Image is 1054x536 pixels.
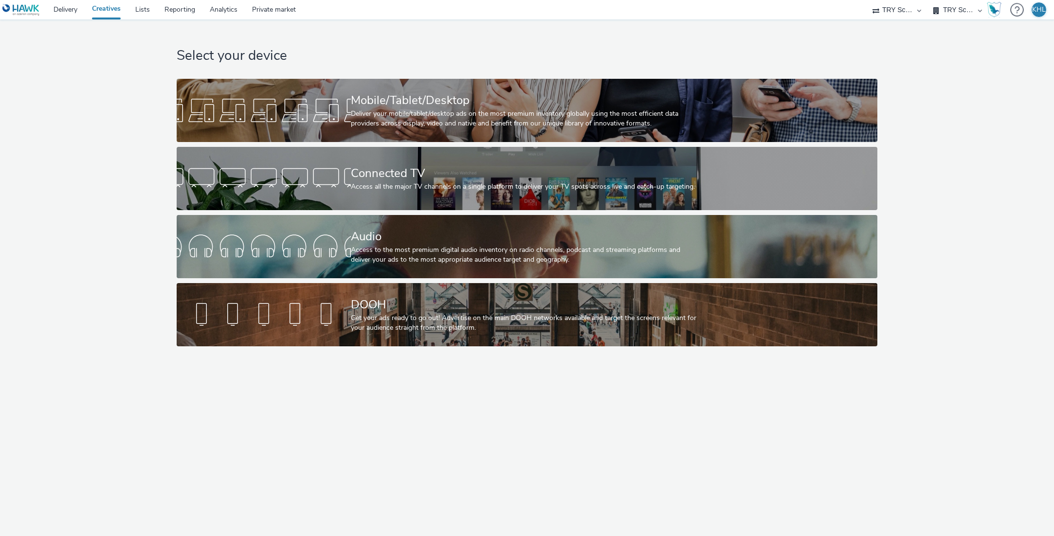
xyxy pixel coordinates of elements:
img: undefined Logo [2,4,40,16]
a: Connected TVAccess all the major TV channels on a single platform to deliver your TV spots across... [177,147,877,210]
div: Get your ads ready to go out! Advertise on the main DOOH networks available and target the screen... [351,313,699,333]
div: Access all the major TV channels on a single platform to deliver your TV spots across live and ca... [351,182,699,192]
div: Audio [351,228,699,245]
div: KHL [1032,2,1046,17]
div: Connected TV [351,165,699,182]
a: Hawk Academy [987,2,1005,18]
div: DOOH [351,296,699,313]
div: Access to the most premium digital audio inventory on radio channels, podcast and streaming platf... [351,245,699,265]
a: Mobile/Tablet/DesktopDeliver your mobile/tablet/desktop ads on the most premium inventory globall... [177,79,877,142]
div: Mobile/Tablet/Desktop [351,92,699,109]
img: Hawk Academy [987,2,1001,18]
a: AudioAccess to the most premium digital audio inventory on radio channels, podcast and streaming ... [177,215,877,278]
a: DOOHGet your ads ready to go out! Advertise on the main DOOH networks available and target the sc... [177,283,877,346]
h1: Select your device [177,47,877,65]
div: Deliver your mobile/tablet/desktop ads on the most premium inventory globally using the most effi... [351,109,699,129]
